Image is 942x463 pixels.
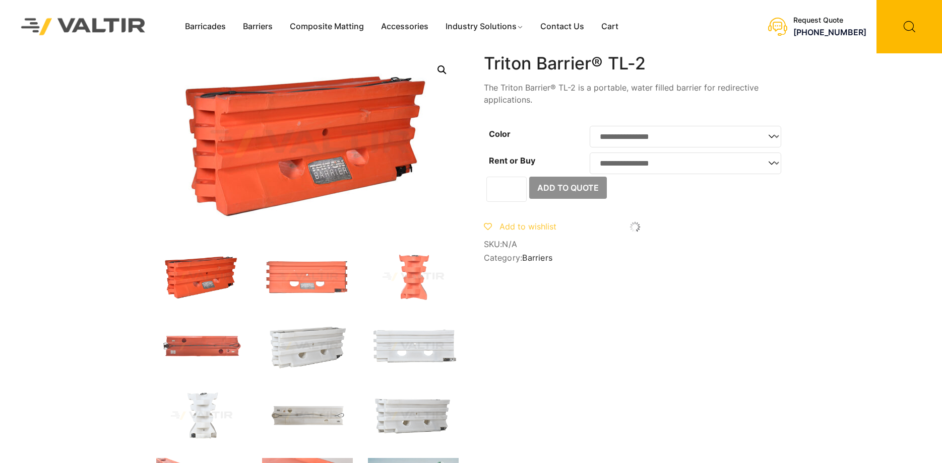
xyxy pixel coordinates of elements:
img: Triton_Org_3Q.jpg [156,250,247,304]
a: Barriers [234,19,281,34]
img: Triton_Org_Top.jpg [156,319,247,373]
img: Valtir Rentals [8,5,159,48]
label: Color [489,129,511,139]
img: Triton_Nat_Front.jpg [368,319,459,373]
img: Triton_Org_Front.jpg [262,250,353,304]
img: Triton_Org_3Q [156,53,459,235]
img: Triton_Org_End.jpg [368,250,459,304]
span: Category: [484,253,786,263]
div: Request Quote [793,16,866,25]
input: Product quantity [486,177,527,202]
a: Industry Solutions [437,19,532,34]
label: Rent or Buy [489,156,535,166]
span: N/A [502,239,517,249]
a: Contact Us [532,19,593,34]
a: Barricades [176,19,234,34]
a: Cart [593,19,627,34]
img: Triton_Nat_Top.jpg [262,389,353,443]
a: Accessories [372,19,437,34]
a: Barriers [522,253,552,263]
img: Triton_Nat_Side.jpg [156,389,247,443]
img: Triton_Nat_x1.jpg [368,389,459,443]
h1: Triton Barrier® TL-2 [484,53,786,74]
a: Composite Matting [281,19,372,34]
p: The Triton Barrier® TL-2 is a portable, water filled barrier for redirective applications. [484,82,786,106]
span: SKU: [484,240,786,249]
img: Triton_Nat_3Q.jpg [262,319,353,373]
a: [PHONE_NUMBER] [793,27,866,37]
button: Add to Quote [529,177,607,199]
